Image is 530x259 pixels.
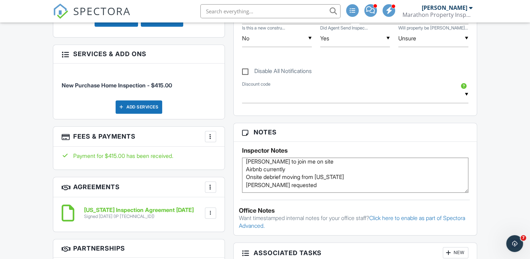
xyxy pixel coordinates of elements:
h3: Agreements [53,177,224,197]
h3: Partnerships [53,239,224,258]
h5: Inspector Notes [242,147,468,154]
div: Marathon Property Inspectors [402,11,473,18]
h3: Services & Add ons [53,45,224,63]
iframe: Intercom live chat [506,235,523,252]
img: The Best Home Inspection Software - Spectora [53,4,68,19]
div: Signed [DATE] (IP [TECHNICAL_ID]) [84,214,194,219]
div: Office Notes [239,207,472,214]
label: Is this a new construction? [242,25,285,31]
span: SPECTORA [73,4,131,18]
li: Service: New Purchase Home Inspection [62,69,216,95]
label: Disable All Notifications [242,68,312,77]
label: Did Agent Send Inspection to MPI? [320,25,368,31]
textarea: [PERSON_NAME] to join me on site Airbnb currently Onsite debrief moving from [US_STATE] [PERSON_N... [242,158,468,193]
label: Will property be vacant on day of inspection? [398,25,468,31]
span: New Purchase Home Inspection - $415.00 [62,82,172,89]
span: Associated Tasks [254,248,322,258]
input: Search everything... [200,4,340,18]
a: [US_STATE] Inspection Agreement [DATE] Signed [DATE] (IP [TECHNICAL_ID]) [84,207,194,219]
span: 7 [521,235,526,241]
h3: Fees & Payments [53,127,224,147]
a: SPECTORA [53,9,131,24]
p: Want timestamped internal notes for your office staff? [239,214,472,230]
div: [PERSON_NAME] [422,4,467,11]
div: Payment for $415.00 has been received. [62,152,216,160]
label: Discount code [242,81,270,87]
h3: Notes [234,123,477,141]
a: Click here to enable as part of Spectora Advanced. [239,214,465,229]
h6: [US_STATE] Inspection Agreement [DATE] [84,207,194,213]
div: New [443,247,468,258]
div: Add Services [116,100,162,114]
